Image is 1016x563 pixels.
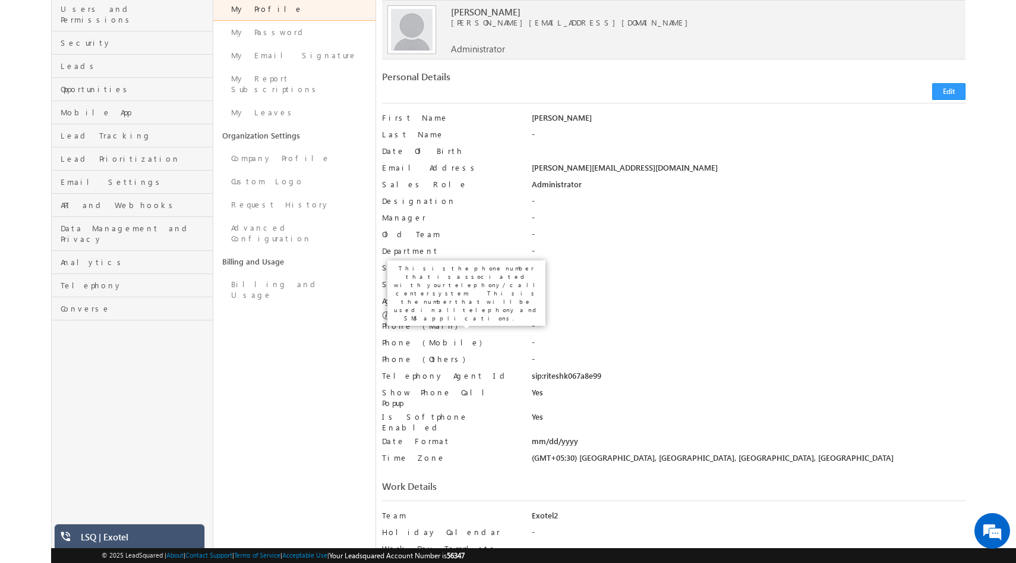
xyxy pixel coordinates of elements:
a: Request History [213,193,376,216]
div: Minimize live chat window [195,6,223,34]
a: Organization Settings [213,124,376,147]
label: Email Address [382,162,516,173]
label: Agent Phone Numbers [382,295,510,306]
span: Telephony [61,280,210,291]
button: Edit [932,83,965,100]
label: Sales Regions [382,262,516,273]
a: Opportunities [52,78,213,101]
div: - [532,337,965,354]
label: Is Softphone Enabled [382,411,516,433]
label: Phone (Mobile) [382,337,482,348]
label: Sales Role [382,179,516,190]
textarea: Type your message and hit 'Enter' [15,110,217,356]
div: Work Details [382,481,666,498]
label: Skills [382,279,516,290]
a: Billing and Usage [213,273,376,307]
a: My Password [213,21,376,44]
a: Security [52,32,213,55]
a: Advanced Configuration [213,216,376,250]
div: Personal Details [382,71,666,88]
div: - [532,279,965,295]
a: Custom Logo [213,170,376,193]
span: Mobile App [61,107,210,118]
div: - [532,354,965,370]
label: Time Zone [382,452,516,463]
a: Leads [52,55,213,78]
span: Users and Permissions [61,4,210,25]
label: Phone (Others) [382,354,516,364]
div: - [532,246,965,262]
a: Lead Tracking [52,124,213,147]
div: sip:riteshk067a8e99 [532,370,965,387]
div: - [532,262,965,279]
a: Analytics [52,251,213,274]
div: [PERSON_NAME] [532,112,965,129]
a: Lead Prioritization [52,147,213,171]
label: Date Of Birth [382,146,516,156]
span: Lead Prioritization [61,153,210,164]
a: Mobile App [52,101,213,124]
a: Terms of Service [234,551,280,559]
a: My Leaves [213,101,376,124]
div: Administrator [532,179,965,196]
span: [PERSON_NAME][EMAIL_ADDRESS][DOMAIN_NAME] [451,17,917,28]
div: Exotel2 [532,510,965,527]
a: API and Webhooks [52,194,213,217]
label: Department [382,246,516,256]
a: Acceptable Use [282,551,327,559]
p: This is the phone number that is associated with your telephony/call center system. This is the n... [392,264,541,322]
span: Leads [61,61,210,71]
label: Last Name [382,129,516,140]
span: 56347 [447,551,465,560]
span: Lead Tracking [61,130,210,141]
div: (GMT+05:30) [GEOGRAPHIC_DATA], [GEOGRAPHIC_DATA], [GEOGRAPHIC_DATA], [GEOGRAPHIC_DATA] [532,452,965,469]
span: [PERSON_NAME] [451,7,917,17]
label: Telephony Agent Id [382,370,516,381]
span: API and Webhooks [61,200,210,210]
label: Date Format [382,436,516,446]
label: Work Day Template [382,543,516,554]
span: Data Management and Privacy [61,223,210,244]
label: Manager [382,212,516,223]
a: Telephony [52,274,213,297]
label: Old Team [382,229,516,240]
div: [PERSON_NAME][EMAIL_ADDRESS][DOMAIN_NAME] [532,162,965,179]
span: Email Settings [61,177,210,187]
span: Your Leadsquared Account Number is [329,551,465,560]
em: Start Chat [162,366,216,382]
div: mm/dd/yyyy [532,436,965,452]
a: My Email Signature [213,44,376,67]
a: My Report Subscriptions [213,67,376,101]
span: Administrator [451,43,505,54]
img: d_60004797649_company_0_60004797649 [20,62,50,78]
div: - [532,527,965,543]
div: Yes [532,387,965,404]
a: Contact Support [185,551,232,559]
span: © 2025 LeadSquared | | | | | [102,550,465,561]
label: First Name [382,112,516,123]
div: Chat with us now [62,62,200,78]
label: Phone (Main) [382,320,516,331]
span: Security [61,37,210,48]
div: - [532,196,965,212]
div: Yes [532,411,965,428]
a: Email Settings [52,171,213,194]
a: Converse [52,297,213,320]
label: Show Phone Call Popup [382,387,516,408]
div: - [532,295,965,312]
a: Data Management and Privacy [52,217,213,251]
span: Analytics [61,257,210,268]
label: Designation [382,196,516,206]
div: - [532,229,965,246]
a: Billing and Usage [213,250,376,273]
span: Opportunities [61,84,210,95]
div: - [532,320,965,337]
span: Converse [61,303,210,314]
div: - [532,129,965,146]
div: LSQ | Exotel [81,531,196,548]
label: Holiday Calendar [382,527,516,537]
a: Company Profile [213,147,376,170]
div: - [532,212,965,229]
a: About [166,551,184,559]
div: - [532,543,965,560]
